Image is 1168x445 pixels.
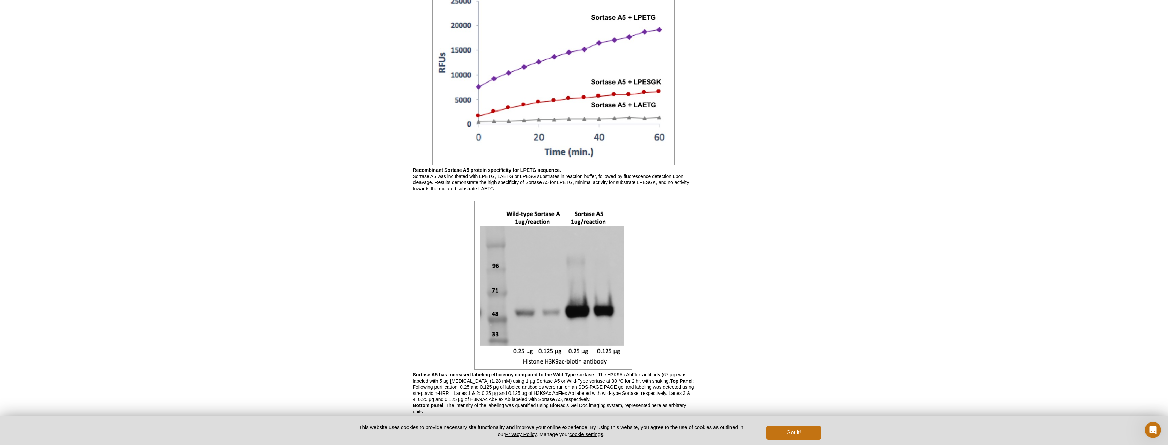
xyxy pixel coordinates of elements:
p: . The H3K9Ac AbFlex antibody (67 µg) was labeled with 5 µg [MEDICAL_DATA] (1.28 mM) using 1 µg So... [413,372,694,415]
a: Privacy Policy [505,431,536,437]
strong: Top Panel [670,378,693,384]
p: This website uses cookies to provide necessary site functionality and improve your online experie... [347,424,755,438]
img: Labeling efficiency: Sortase A5 vs. Sortase Wild-type. [474,201,632,370]
b: Sortase A5 has increased labeling efficiency compared to the Wild-Type sortase [413,372,594,377]
button: cookie settings [569,431,603,437]
iframe: Intercom live chat [1145,422,1161,438]
p: Sortase A5 was incubated with LPETG, LAETG or LPESG substrates in reaction buffer, followed by fl... [413,167,694,192]
button: Got it! [766,426,821,440]
strong: Bottom panel [413,403,443,408]
b: Recombinant Sortase A5 protein specificity for LPETG sequence. [413,167,561,173]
